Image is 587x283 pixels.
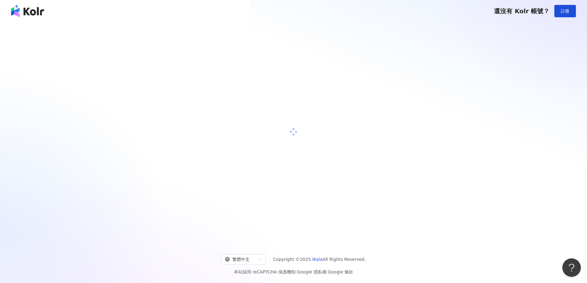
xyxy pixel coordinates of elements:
[297,269,327,274] a: Google 隱私權
[234,268,353,276] span: 本站採用 reCAPTCHA 保護機制
[494,7,549,15] span: 還沒有 Kolr 帳號？
[312,257,323,262] a: iKala
[225,254,256,264] div: 繁體中文
[296,269,297,274] span: |
[561,9,569,14] span: 註冊
[554,5,576,17] button: 註冊
[327,269,328,274] span: |
[328,269,353,274] a: Google 條款
[11,5,44,17] img: logo
[273,256,366,263] span: Copyright © 2025 All Rights Reserved.
[562,258,581,277] iframe: Help Scout Beacon - Open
